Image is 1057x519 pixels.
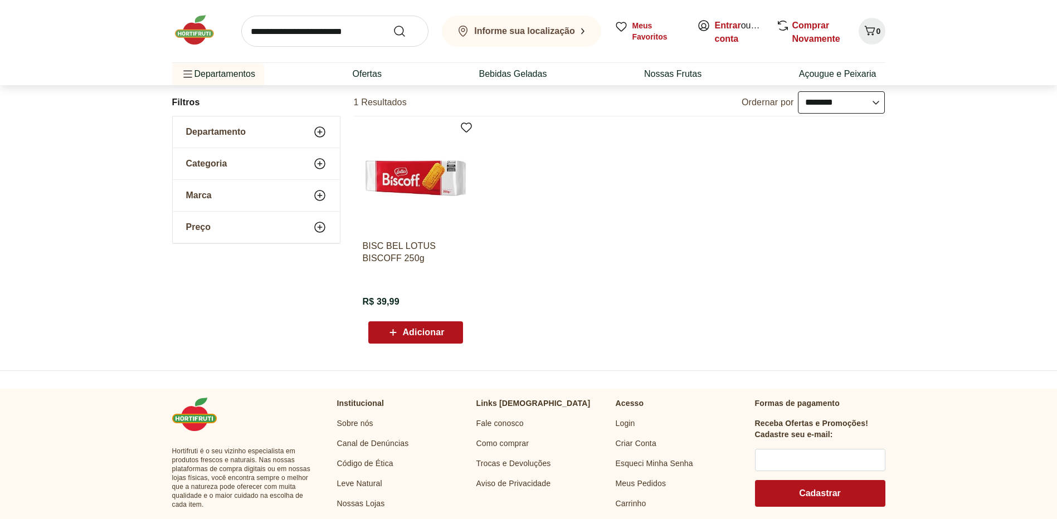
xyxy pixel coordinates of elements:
button: Categoria [173,148,340,179]
span: 0 [876,27,881,36]
span: Categoria [186,158,227,169]
button: Cadastrar [755,480,885,507]
span: R$ 39,99 [363,296,400,308]
a: Comprar Novamente [792,21,840,43]
a: Login [616,418,635,429]
label: Ordernar por [742,96,794,109]
a: Criar Conta [616,438,656,449]
span: Cadastrar [799,489,841,498]
a: Meus Pedidos [616,478,666,489]
p: Links [DEMOGRAPHIC_DATA] [476,398,591,409]
span: Meus Favoritos [632,20,684,42]
button: Informe sua localização [442,16,601,47]
span: Hortifruti é o seu vizinho especialista em produtos frescos e naturais. Nas nossas plataformas de... [172,447,319,509]
a: Sobre nós [337,418,373,429]
a: Ofertas [352,67,381,81]
a: Fale conosco [476,418,524,429]
img: Hortifruti [172,13,228,47]
img: Hortifruti [172,398,228,431]
button: Carrinho [859,18,885,45]
span: ou [715,19,764,46]
button: Menu [181,61,194,87]
span: Adicionar [402,328,444,337]
button: Preço [173,212,340,243]
button: Adicionar [368,321,463,344]
a: Nossas Frutas [644,67,702,81]
span: Preço [186,222,211,233]
button: Submit Search [393,25,420,38]
a: Bebidas Geladas [479,67,547,81]
a: Canal de Denúncias [337,438,409,449]
h3: Cadastre seu e-mail: [755,429,833,440]
button: Marca [173,180,340,211]
span: Departamentos [181,61,255,87]
button: Departamento [173,116,340,148]
a: Leve Natural [337,478,382,489]
img: BISC BEL LOTUS BISCOFF 250g [363,125,469,231]
a: Trocas e Devoluções [476,458,551,469]
p: Acesso [616,398,644,409]
a: Açougue e Peixaria [799,67,876,81]
a: Como comprar [476,438,529,449]
h3: Receba Ofertas e Promoções! [755,418,869,429]
a: Aviso de Privacidade [476,478,551,489]
a: Esqueci Minha Senha [616,458,693,469]
a: Meus Favoritos [615,20,684,42]
span: Marca [186,190,212,201]
p: Institucional [337,398,384,409]
h2: Filtros [172,91,340,114]
span: Departamento [186,126,246,138]
p: Formas de pagamento [755,398,885,409]
b: Informe sua localização [474,26,575,36]
h2: 1 Resultados [354,96,407,109]
a: Entrar [715,21,741,30]
a: Código de Ética [337,458,393,469]
a: Nossas Lojas [337,498,385,509]
a: BISC BEL LOTUS BISCOFF 250g [363,240,469,265]
input: search [241,16,428,47]
a: Carrinho [616,498,646,509]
